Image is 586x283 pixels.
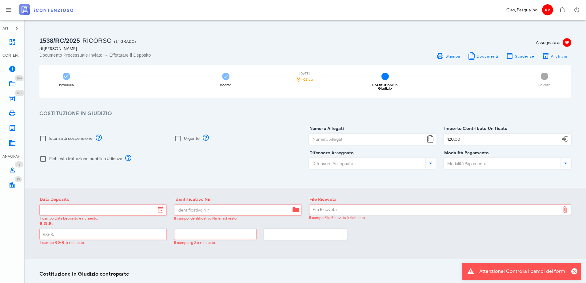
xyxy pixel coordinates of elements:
[308,126,344,132] label: Numero Allegati
[17,163,22,167] span: 461
[82,37,112,44] span: Ricorso
[2,154,22,159] div: ANAGRAFICA
[39,46,302,52] div: di [PERSON_NAME]
[15,161,23,168] span: Distintivo
[59,83,74,87] div: Istruttoria
[2,53,22,58] div: CONTENZIOSO
[444,134,560,144] input: Importo Contributo Unificato
[536,39,560,46] span: Assegnata a:
[17,177,20,181] span: 35
[309,216,572,220] div: Il campo File Ricevuta è richiesto.
[49,156,122,162] label: Richiesta trattazione pubblica Udienza
[563,38,571,47] span: RP
[444,158,559,169] input: Modalità Pagamento
[17,91,22,95] span: 1219
[174,205,290,215] input: Identificativo Nir
[40,229,166,240] input: R.G.R.
[381,73,389,80] span: 3
[515,54,534,59] span: Scadenze
[502,52,538,60] button: Scadenze
[542,4,553,15] span: RP
[309,158,424,169] input: Difensore Assegnato
[302,78,313,81] span: -28 gg
[479,268,565,275] div: Attenzione! Controlla i campi del form
[464,52,502,60] button: Documenti
[538,83,550,87] div: Udienza
[39,270,571,278] h3: Costituzione in Giudizio controparte
[38,221,53,227] label: R.G.R.
[308,150,354,156] label: Difensore Assegnato
[19,4,73,15] img: logo-text-2x.png
[39,241,167,245] div: Il campo R.G.R. è richiesto.
[540,2,555,17] button: RP
[442,126,508,132] label: Importo Contributo Unificato
[114,39,136,44] span: (1° Grado)
[555,2,569,17] button: Distintivo
[309,134,425,144] input: Numero Allegati
[570,267,579,276] button: Chiudi
[15,90,24,96] span: Distintivo
[220,83,231,87] div: Ricorso
[39,110,571,118] h3: Costituzione in Giudizio
[173,196,211,203] label: Identificativo Nir
[309,205,560,215] div: File Ricevuta
[184,135,200,142] label: Urgente
[365,83,405,90] div: Costituzione in Giudizio
[39,216,167,220] div: Il campo Data Deposito è richiesto.
[506,7,537,13] div: Ciao, Pasqualino
[541,73,548,80] span: 4
[551,54,568,59] span: Archivia
[49,135,93,142] label: Istanza di sospensione
[433,52,464,60] a: Stampa
[445,54,460,59] span: Stampa
[442,150,489,156] label: Modalità Pagamento
[174,216,301,220] div: Il campo Identificativo Nir è richiesto.
[308,196,337,203] label: File Ricevuta
[294,72,315,75] div: [DATE]
[174,241,257,245] div: Il campo rg 2 è richiesto.
[15,75,24,81] span: Distintivo
[39,52,302,58] div: Documento Processuale Inviato → Effettuare il Deposito
[15,176,22,182] span: Distintivo
[39,37,80,44] span: 1538/RC/2025
[476,54,499,59] span: Documenti
[17,76,22,80] span: 284
[538,52,571,60] button: Archivia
